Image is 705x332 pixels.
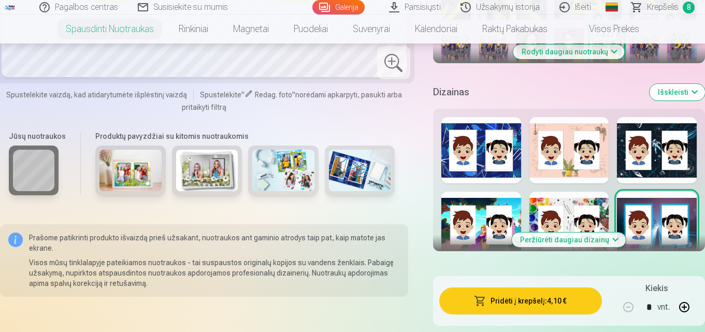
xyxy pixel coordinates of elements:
[255,91,292,99] span: Redag. foto
[657,295,670,320] div: vnt.
[91,131,399,141] h6: Produktų pavyzdžiai su kitomis nuotraukomis
[513,45,625,59] button: Rodyti daugiau nuotraukų
[470,15,560,44] a: Raktų pakabukas
[241,91,244,99] span: "
[433,85,641,99] h5: Dizainas
[221,15,281,44] a: Magnetai
[512,233,626,247] button: Peržiūrėti daugiau dizainų
[560,15,652,44] a: Visos prekės
[439,287,602,314] button: Pridėti į krepšelį:4,10 €
[29,233,400,253] p: Prašome patikrinti produkto išvaizdą prieš užsakant, nuotraukos ant gaminio atrodys taip pat, kai...
[166,15,221,44] a: Rinkiniai
[200,91,241,99] span: Spustelėkite
[650,84,705,100] button: Išskleisti
[292,91,295,99] span: "
[683,2,695,13] span: 8
[402,15,470,44] a: Kalendoriai
[4,4,16,10] img: /fa2
[29,257,400,288] p: Visos mūsų tinklalapyje pateikiamos nuotraukos - tai suspaustos originalų kopijos su vandens ženk...
[53,15,166,44] a: Spausdinti nuotraukas
[6,90,187,100] span: Spustelėkite vaizdą, kad atidarytumėte išplėstinį vaizdą
[281,15,340,44] a: Puodeliai
[9,131,66,141] h6: Jūsų nuotraukos
[340,15,402,44] a: Suvenyrai
[647,1,679,13] span: Krepšelis
[645,282,668,295] h5: Kiekis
